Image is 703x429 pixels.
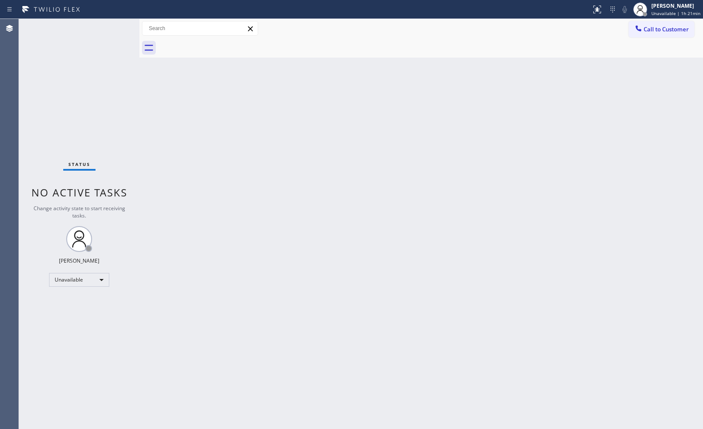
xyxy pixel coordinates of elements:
div: Unavailable [49,273,109,287]
span: Unavailable | 1h 21min [651,10,700,16]
span: Call to Customer [644,25,689,33]
span: No active tasks [31,185,127,199]
div: [PERSON_NAME] [59,257,99,264]
button: Mute [619,3,631,15]
span: Status [68,161,90,167]
span: Change activity state to start receiving tasks. [34,205,125,219]
button: Call to Customer [629,21,694,37]
div: [PERSON_NAME] [651,2,700,9]
input: Search [142,21,258,35]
